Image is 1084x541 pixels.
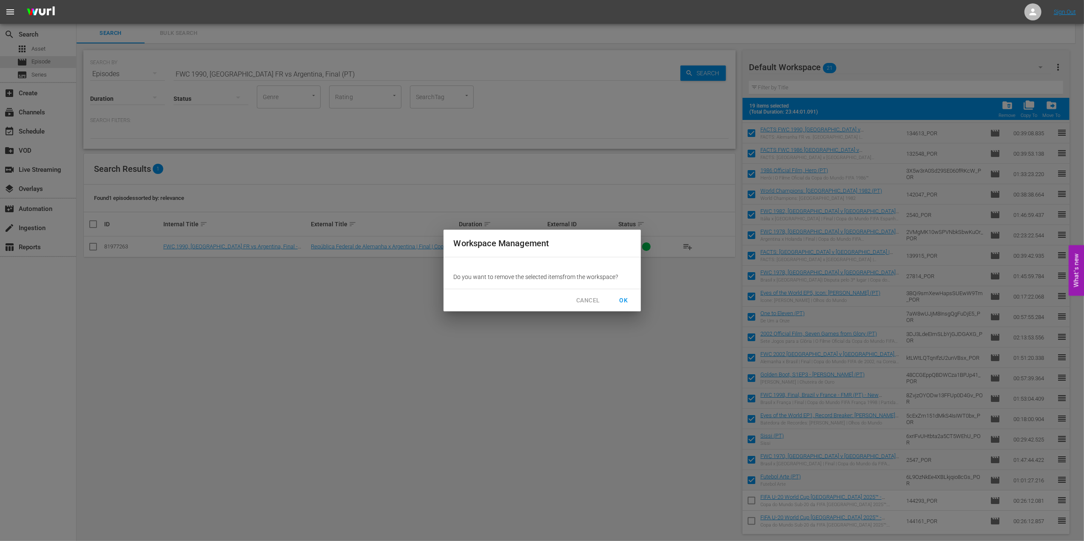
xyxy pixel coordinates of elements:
[617,295,631,306] span: OK
[454,236,631,250] h2: Workspace Management
[569,293,606,308] button: CANCEL
[20,2,61,22] img: ans4CAIJ8jUAAAAAAAAAAAAAAAAAAAAAAAAgQb4GAAAAAAAAAAAAAAAAAAAAAAAAJMjXAAAAAAAAAAAAAAAAAAAAAAAAgAT5G...
[1054,9,1076,15] a: Sign Out
[610,293,637,308] button: OK
[454,273,631,281] p: Do you want to remove the selected item s from the workspace?
[5,7,15,17] span: menu
[576,295,600,306] span: CANCEL
[1069,245,1084,296] button: Open Feedback Widget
